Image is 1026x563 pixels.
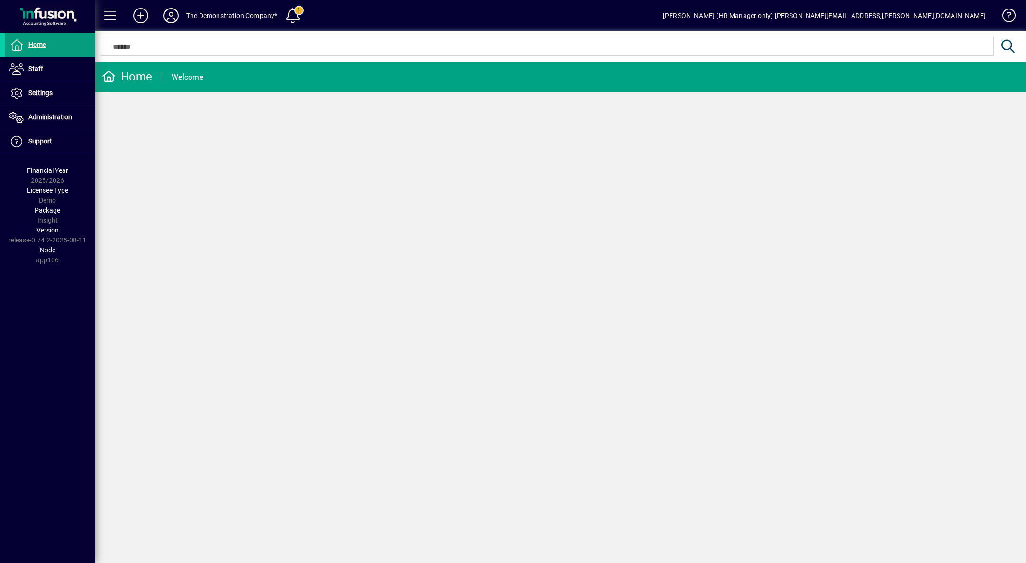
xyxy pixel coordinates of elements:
[28,113,72,121] span: Administration
[156,7,186,24] button: Profile
[126,7,156,24] button: Add
[28,137,52,145] span: Support
[5,130,95,153] a: Support
[5,81,95,105] a: Settings
[40,246,55,254] span: Node
[5,106,95,129] a: Administration
[35,206,60,214] span: Package
[28,89,53,97] span: Settings
[27,187,68,194] span: Licensee Type
[28,41,46,48] span: Home
[172,70,203,85] div: Welcome
[102,69,152,84] div: Home
[186,8,278,23] div: The Demonstration Company*
[28,65,43,72] span: Staff
[995,2,1014,33] a: Knowledge Base
[5,57,95,81] a: Staff
[663,8,986,23] div: [PERSON_NAME] (HR Manager only) [PERSON_NAME][EMAIL_ADDRESS][PERSON_NAME][DOMAIN_NAME]
[36,226,59,234] span: Version
[27,167,68,174] span: Financial Year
